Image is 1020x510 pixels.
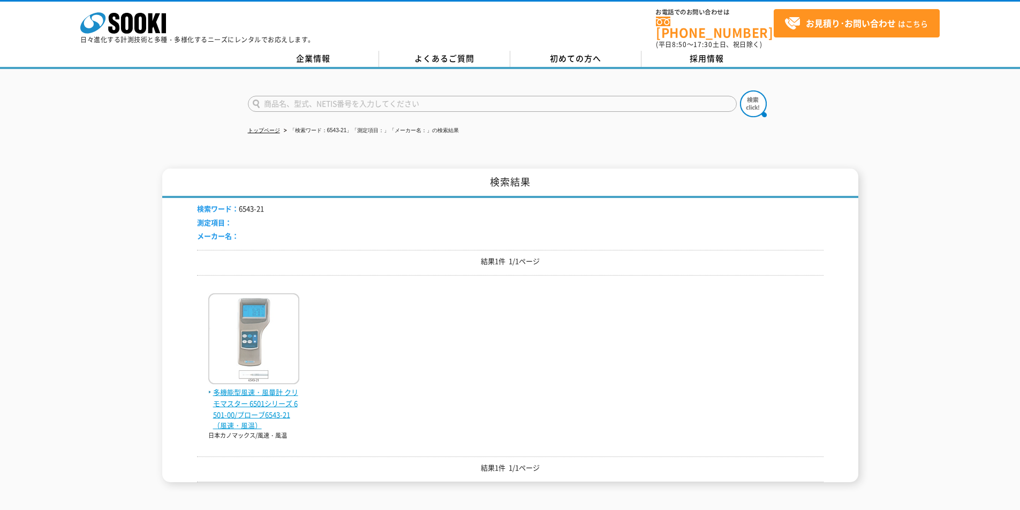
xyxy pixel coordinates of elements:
[248,96,737,112] input: 商品名、型式、NETIS番号を入力してください
[197,231,239,241] span: メーカー名：
[248,51,379,67] a: 企業情報
[208,431,299,440] p: 日本カノマックス/風速・風温
[197,217,232,227] span: 測定項目：
[641,51,773,67] a: 採用情報
[197,462,823,474] p: 結果1件 1/1ページ
[208,293,299,387] img: 6501-00/プローブ6543-21（風速・風温）
[510,51,641,67] a: 初めての方へ
[379,51,510,67] a: よくあるご質問
[248,127,280,133] a: トップページ
[806,17,896,29] strong: お見積り･お問い合わせ
[208,376,299,431] a: 多機能型風速・風量計 クリモマスター 6501シリーズ 6501-00/プローブ6543-21（風速・風温）
[784,16,928,32] span: はこちら
[740,90,767,117] img: btn_search.png
[80,36,315,43] p: 日々進化する計測技術と多種・多様化するニーズにレンタルでお応えします。
[656,40,762,49] span: (平日 ～ 土日、祝日除く)
[282,125,459,136] li: 「検索ワード：6543-21」「測定項目：」「メーカー名：」の検索結果
[656,17,774,39] a: [PHONE_NUMBER]
[208,387,299,431] span: 多機能型風速・風量計 クリモマスター 6501シリーズ 6501-00/プローブ6543-21（風速・風温）
[197,256,823,267] p: 結果1件 1/1ページ
[550,52,601,64] span: 初めての方へ
[162,169,858,198] h1: 検索結果
[197,203,239,214] span: 検索ワード：
[774,9,940,37] a: お見積り･お問い合わせはこちら
[656,9,774,16] span: お電話でのお問い合わせは
[197,203,264,215] li: 6543-21
[693,40,713,49] span: 17:30
[672,40,687,49] span: 8:50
